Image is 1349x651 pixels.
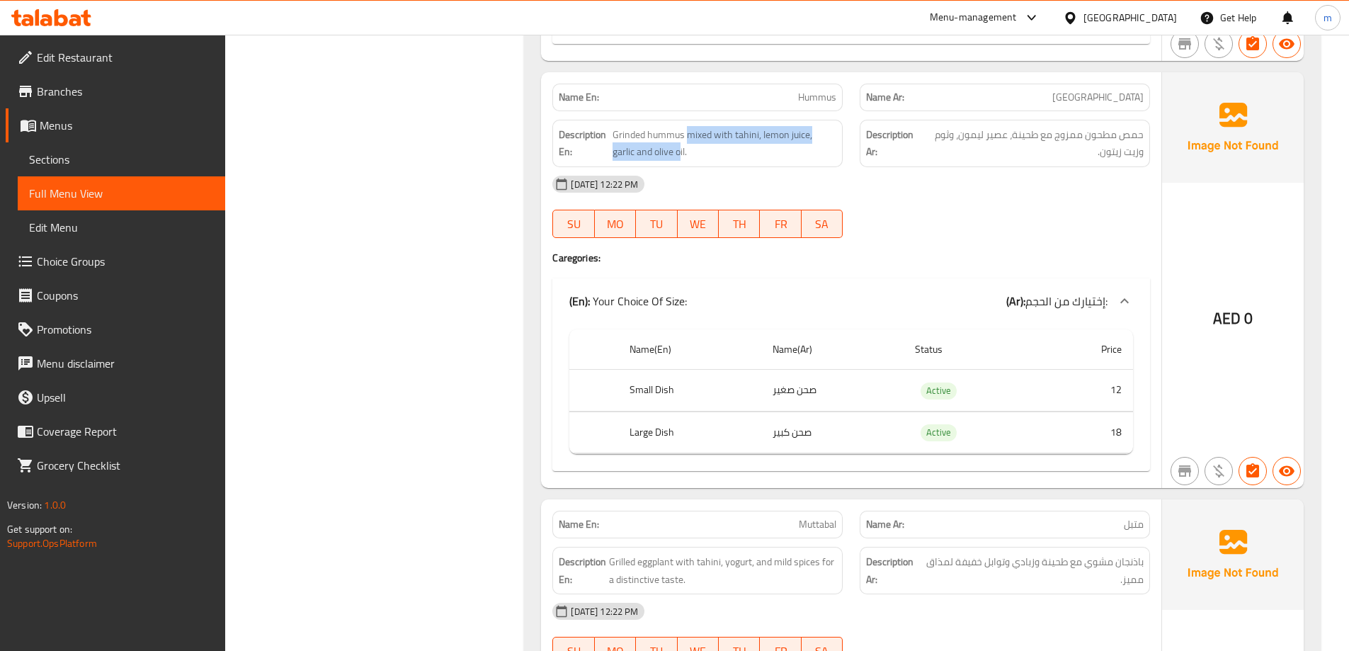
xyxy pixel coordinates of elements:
button: WE [678,210,719,238]
strong: Description En: [559,553,606,588]
span: Grinded hummus mixed with tahini, lemon juice, garlic and olive oil. [613,126,836,161]
span: Hummus [798,90,836,105]
th: Name(En) [618,329,762,370]
span: Choice Groups [37,253,214,270]
strong: Description Ar: [866,126,918,161]
b: (Ar): [1006,290,1025,312]
button: Available [1273,457,1301,485]
span: AED [1213,305,1241,332]
button: Not branch specific item [1171,457,1199,485]
a: Branches [6,74,225,108]
span: [DATE] 12:22 PM [565,178,644,191]
span: WE [683,214,713,234]
span: TU [642,214,671,234]
b: (En): [569,290,590,312]
a: Promotions [6,312,225,346]
span: TH [724,214,754,234]
span: Coverage Report [37,423,214,440]
button: Available [1273,30,1301,58]
a: Grocery Checklist [6,448,225,482]
span: Coupons [37,287,214,304]
span: [GEOGRAPHIC_DATA] [1052,90,1144,105]
a: Menus [6,108,225,142]
button: SA [802,210,843,238]
th: Price [1041,329,1133,370]
td: 18 [1041,412,1133,453]
th: Status [904,329,1041,370]
img: Ae5nvW7+0k+MAAAAAElFTkSuQmCC [1162,72,1304,183]
a: Edit Menu [18,210,225,244]
span: SA [807,214,837,234]
strong: Name En: [559,90,599,105]
th: Large Dish [618,412,762,453]
strong: Name Ar: [866,517,904,532]
span: Sections [29,151,214,168]
th: Small Dish [618,370,762,412]
span: متبل [1124,517,1144,532]
div: [GEOGRAPHIC_DATA] [1083,10,1177,26]
button: Has choices [1239,30,1267,58]
span: Get support on: [7,520,72,538]
span: Branches [37,83,214,100]
span: إختيارك من الحجم: [1025,290,1108,312]
span: حمص مطحون ممزوج مع طحينة، عصير ليمون، وثوم وزيت زيتون. [921,126,1144,161]
a: Edit Restaurant [6,40,225,74]
span: Grocery Checklist [37,457,214,474]
button: TH [719,210,760,238]
span: 0 [1244,305,1253,332]
span: [DATE] 12:22 PM [565,605,644,618]
td: صحن صغير [761,370,904,412]
button: Has choices [1239,457,1267,485]
div: (En): Your Choice Of Size:(Ar):إختيارك من الحجم: [552,278,1150,324]
th: Name(Ar) [761,329,904,370]
a: Sections [18,142,225,176]
div: Menu-management [930,9,1017,26]
table: choices table [569,329,1133,454]
button: TU [636,210,677,238]
img: Ae5nvW7+0k+MAAAAAElFTkSuQmCC [1162,499,1304,610]
span: Version: [7,496,42,514]
span: Edit Restaurant [37,49,214,66]
a: Support.OpsPlatform [7,534,97,553]
button: SU [552,210,594,238]
a: Menu disclaimer [6,346,225,380]
span: m [1324,10,1332,26]
span: Edit Menu [29,219,214,236]
a: Upsell [6,380,225,414]
button: Purchased item [1205,30,1233,58]
button: Purchased item [1205,457,1233,485]
span: Muttabal [799,517,836,532]
a: Choice Groups [6,244,225,278]
button: Not branch specific item [1171,30,1199,58]
span: Full Menu View [29,185,214,202]
span: Menu disclaimer [37,355,214,372]
a: Full Menu View [18,176,225,210]
span: باذنجان مشوي مع طحينة وزبادي وتوابل خفيفة لمذاق مميز. [924,553,1144,588]
span: Active [921,424,957,441]
strong: Name En: [559,517,599,532]
button: MO [595,210,636,238]
strong: Description Ar: [866,553,921,588]
span: FR [765,214,795,234]
a: Coverage Report [6,414,225,448]
p: Your Choice Of Size: [569,293,687,310]
strong: Name Ar: [866,90,904,105]
span: Upsell [37,389,214,406]
span: MO [600,214,630,234]
strong: Description En: [559,126,610,161]
span: Grilled eggplant with tahini, yogurt, and mild spices for a distinctive taste. [609,553,836,588]
a: Coupons [6,278,225,312]
td: 12 [1041,370,1133,412]
td: صحن كبير [761,412,904,453]
button: FR [760,210,801,238]
span: 1.0.0 [44,496,66,514]
span: Active [921,383,957,399]
span: Promotions [37,321,214,338]
h4: Caregories: [552,251,1150,265]
span: SU [559,214,588,234]
span: Menus [40,117,214,134]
